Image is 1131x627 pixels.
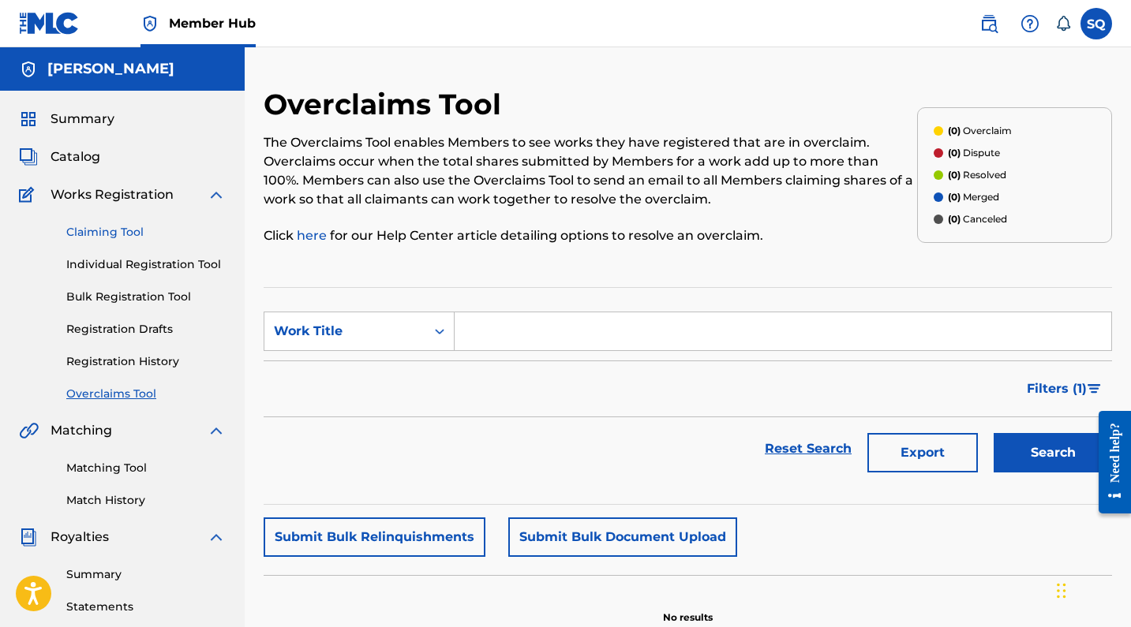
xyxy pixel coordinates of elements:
[19,147,38,166] img: Catalog
[264,133,917,209] p: The Overclaims Tool enables Members to see works they have registered that are in overclaim. Over...
[51,528,109,547] span: Royalties
[1027,379,1087,398] span: Filters ( 1 )
[19,147,100,166] a: CatalogCatalog
[1014,8,1046,39] div: Help
[47,60,174,78] h5: Santiago Quevedo
[508,517,737,557] button: Submit Bulk Document Upload
[169,14,256,32] span: Member Hub
[207,185,226,204] img: expand
[757,431,859,466] a: Reset Search
[1055,16,1071,32] div: Notifications
[1088,384,1101,394] img: filter
[1080,8,1112,39] div: User Menu
[948,168,1006,182] p: Resolved
[948,191,961,203] span: (0)
[1021,14,1039,33] img: help
[264,87,509,122] h2: Overclaims Tool
[19,185,39,204] img: Works Registration
[51,421,112,440] span: Matching
[1017,369,1112,409] button: Filters (1)
[948,125,961,136] span: (0)
[66,599,226,615] a: Statements
[19,421,39,440] img: Matching
[66,289,226,305] a: Bulk Registration Tool
[1057,567,1066,614] div: Arrastrar
[66,256,226,273] a: Individual Registration Tool
[948,213,961,225] span: (0)
[1052,551,1131,627] iframe: Chat Widget
[66,492,226,509] a: Match History
[948,124,1012,138] p: Overclaim
[948,146,1000,160] p: Dispute
[1052,551,1131,627] div: Widget de chat
[274,322,416,341] div: Work Title
[19,110,38,129] img: Summary
[948,212,1007,226] p: Canceled
[207,421,226,440] img: expand
[140,14,159,33] img: Top Rightsholder
[948,169,961,181] span: (0)
[66,460,226,476] a: Matching Tool
[663,592,713,625] p: No results
[19,60,38,79] img: Accounts
[66,353,226,370] a: Registration History
[297,228,330,243] a: here
[19,12,80,35] img: MLC Logo
[948,190,999,204] p: Merged
[66,386,226,402] a: Overclaims Tool
[51,110,114,129] span: Summary
[867,433,978,472] button: Export
[264,226,917,245] p: Click for our Help Center article detailing options to resolve an overclaim.
[66,321,226,338] a: Registration Drafts
[979,14,998,33] img: search
[19,528,38,547] img: Royalties
[51,185,174,204] span: Works Registration
[207,528,226,547] img: expand
[994,433,1112,472] button: Search
[51,147,100,166] span: Catalog
[948,147,961,159] span: (0)
[264,517,485,557] button: Submit Bulk Relinquishments
[19,110,114,129] a: SummarySummary
[66,224,226,241] a: Claiming Tool
[973,8,1005,39] a: Public Search
[1087,397,1131,528] iframe: Resource Center
[66,566,226,583] a: Summary
[264,312,1112,480] form: Search Form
